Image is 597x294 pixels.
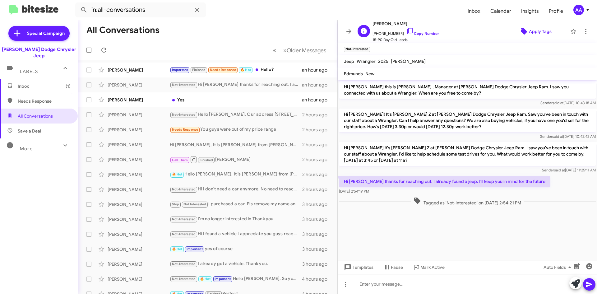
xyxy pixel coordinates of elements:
span: Not-Interested [172,187,196,191]
span: [PERSON_NAME] [373,20,439,27]
span: Profile [544,2,568,20]
span: Not-Interested [172,277,196,281]
span: Important [187,247,203,251]
div: an hour ago [302,67,332,73]
div: [PERSON_NAME] [108,231,170,237]
span: Important [172,68,188,72]
span: [PHONE_NUMBER] [373,27,439,37]
span: [PERSON_NAME] [391,58,426,64]
span: 🔥 Hot [200,277,211,281]
div: Hello [PERSON_NAME], Our address [STREET_ADDRESS] so we are not in [DATE], Blue Law. [170,111,302,118]
button: Apply Tags [503,26,567,37]
div: 2 hours ago [302,127,332,133]
span: Finished [200,158,213,162]
p: Hi [PERSON_NAME] it's [PERSON_NAME] Z at [PERSON_NAME] Dodge Chrysler Jeep Ram. I saw you've been... [339,142,596,166]
span: Jeep [344,58,354,64]
div: [PERSON_NAME] [108,261,170,267]
span: » [283,46,287,54]
button: Mark Active [408,262,450,273]
span: « [273,46,276,54]
div: 3 hours ago [302,261,332,267]
span: Mark Active [420,262,445,273]
span: Edmunds [344,71,363,77]
span: Save a Deal [18,128,41,134]
div: 3 hours ago [302,216,332,222]
span: Needs Response [210,68,236,72]
div: Hello [PERSON_NAME], So your payoff is approximately $28000.00, your lease is not up until [DATE]... [170,275,302,282]
span: Inbox [18,83,71,89]
span: 2025 [378,58,388,64]
span: Important [215,277,231,281]
div: 3 hours ago [302,231,332,237]
span: Special Campaign [27,30,65,36]
span: Sender [DATE] 11:25:11 AM [542,168,596,172]
span: Needs Response [172,128,198,132]
a: Special Campaign [8,26,70,41]
span: 🔥 Hot [172,247,183,251]
button: Previous [269,44,280,57]
span: Not-Interested [172,113,196,117]
a: Calendar [485,2,516,20]
div: 2 hours ago [302,112,332,118]
div: 3 hours ago [302,246,332,252]
div: Hello [PERSON_NAME], It is [PERSON_NAME] from [PERSON_NAME] [GEOGRAPHIC_DATA]. Are you ready to c... [170,171,302,178]
span: 🔥 Hot [172,172,183,176]
div: [PERSON_NAME] [108,82,170,88]
nav: Page navigation example [269,44,330,57]
input: Search [75,2,206,17]
span: [DATE] 2:54:19 PM [339,189,369,194]
div: Yes [170,97,302,103]
div: [PERSON_NAME] [108,142,170,148]
div: yes of course [170,245,302,253]
div: I'm no longer interested in Thank you [170,216,302,223]
div: 2 hours ago [302,142,332,148]
div: Hi I don't need a car anymore. No need to reach out anymore. Thanks! [170,186,302,193]
button: Auto Fields [539,262,578,273]
span: Stop [172,202,179,206]
span: (1) [66,83,71,89]
div: an hour ago [302,97,332,103]
button: Templates [338,262,378,273]
div: [PERSON_NAME] [108,186,170,193]
div: Hello? [170,66,302,73]
div: 3 hours ago [302,201,332,208]
div: I purchased a car. Pls remove my name and number [170,201,302,208]
p: Hi [PERSON_NAME]! It's [PERSON_NAME] Z at [PERSON_NAME] Dodge Chrysler Jeep Ram. Saw you've been ... [339,109,596,132]
span: said at [553,100,563,105]
span: Call Them [172,158,188,162]
span: Apply Tags [529,26,552,37]
a: Insights [516,2,544,20]
div: [PERSON_NAME] [108,171,170,178]
div: [PERSON_NAME] [108,67,170,73]
span: Finished [192,68,206,72]
span: Templates [343,262,373,273]
div: [PERSON_NAME] [108,112,170,118]
h1: All Conversations [86,25,160,35]
a: Copy Number [406,31,439,36]
a: Inbox [463,2,485,20]
span: Sender [DATE] 10:43:18 AM [540,100,596,105]
span: said at [554,168,565,172]
div: 4 hours ago [302,276,332,282]
span: Sender [DATE] 10:42:42 AM [540,134,596,139]
span: Wrangler [357,58,376,64]
div: I already got a vehicle. Thank you. [170,260,302,268]
span: Labels [20,69,38,74]
div: [PERSON_NAME] [108,216,170,222]
div: [PERSON_NAME] [170,156,302,163]
div: Hi I found a vehicle I appreciate you guys reaching out. Thank you [170,231,302,238]
div: [PERSON_NAME] [108,246,170,252]
span: Older Messages [287,47,326,54]
span: All Conversations [18,113,53,119]
span: Not-Interested [172,232,196,236]
div: Hi [PERSON_NAME], It is [PERSON_NAME] from [PERSON_NAME] in [GEOGRAPHIC_DATA]. I do not see a spe... [170,142,302,148]
span: Needs Response [18,98,71,104]
span: Not Interested [183,202,206,206]
span: Pause [391,262,403,273]
span: said at [552,134,563,139]
p: Hi [PERSON_NAME] thanks for reaching out. I already found a jeep. I'll keep you in mind for the f... [339,176,550,187]
p: Hi [PERSON_NAME] this is [PERSON_NAME] , Manager at [PERSON_NAME] Dodge Chrysler Jeep Ram. I saw ... [339,81,596,99]
span: Not-Interested [172,262,196,266]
